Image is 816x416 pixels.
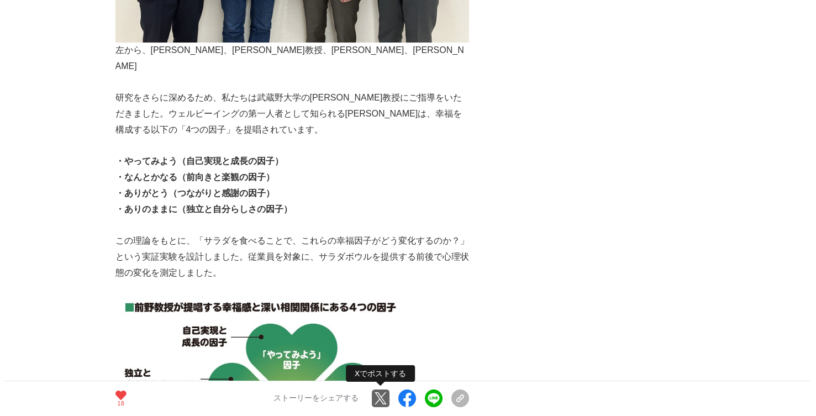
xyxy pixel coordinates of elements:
[115,43,469,75] p: 左から、[PERSON_NAME]、[PERSON_NAME]教授、[PERSON_NAME]、[PERSON_NAME]
[115,90,469,138] p: 研究をさらに深めるため、私たちは武蔵野大学の[PERSON_NAME]教授にご指導をいただきました。ウェルビーイングの第一人者として知られる[PERSON_NAME]は、幸福を構成する以下の「4...
[115,172,275,182] strong: ・なんとかなる（前向きと楽観の因子）
[115,156,283,166] strong: ・やってみよう（自己実現と成長の因子）
[115,401,127,407] p: 18
[115,204,292,214] strong: ・ありのままに（独立と自分らしさの因子）
[115,188,275,198] strong: ・ありがとう（つながりと感謝の因子）
[273,394,359,404] p: ストーリーをシェアする
[346,366,415,382] span: Xでポストする
[115,233,469,281] p: この理論をもとに、「サラダを食べることで、これらの幸福因子がどう変化するのか？」という実証実験を設計しました。従業員を対象に、サラダボウルを提供する前後で心理状態の変化を測定しました。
